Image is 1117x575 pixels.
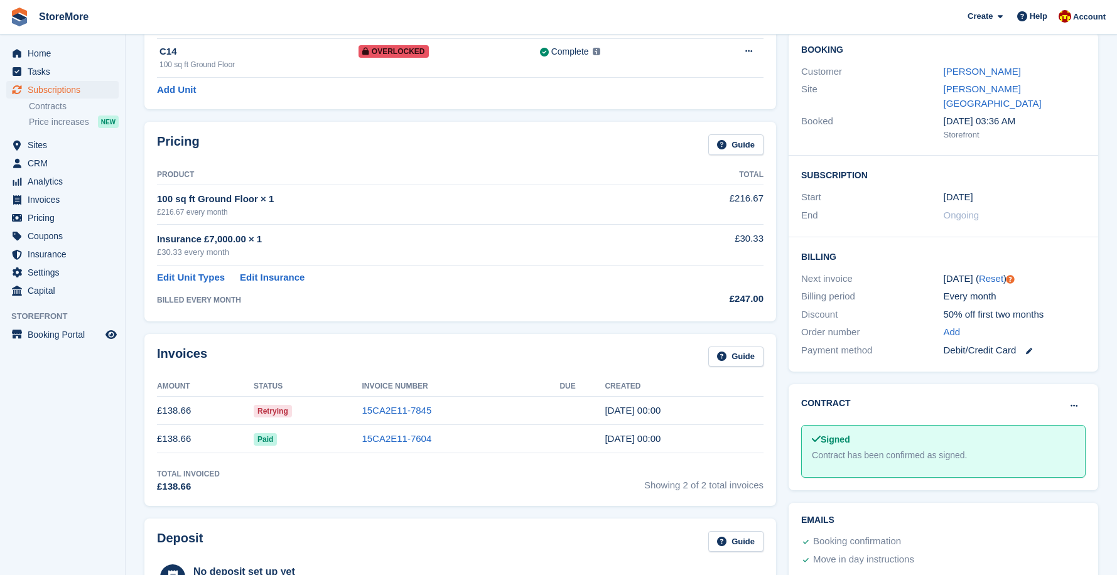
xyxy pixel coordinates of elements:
a: menu [6,173,119,190]
div: Site [801,82,943,110]
span: Analytics [28,173,103,190]
span: Booking Portal [28,326,103,343]
div: C14 [159,45,359,59]
a: menu [6,191,119,208]
span: Insurance [28,245,103,263]
div: Billing period [801,289,943,304]
h2: Invoices [157,347,207,367]
div: BILLED EVERY MONTH [157,294,650,306]
span: Overlocked [359,45,429,58]
img: Store More Team [1059,10,1071,23]
th: Product [157,165,650,185]
div: £247.00 [650,292,764,306]
div: Payment method [801,343,943,358]
td: £138.66 [157,397,254,425]
div: Start [801,190,943,205]
a: 15CA2E11-7604 [362,433,431,444]
div: Storefront [944,129,1086,141]
div: 100 sq ft Ground Floor × 1 [157,192,650,207]
th: Created [605,377,764,397]
div: Signed [812,433,1075,446]
div: Order number [801,325,943,340]
span: Subscriptions [28,81,103,99]
td: £30.33 [650,225,764,266]
th: Invoice Number [362,377,559,397]
a: Contracts [29,100,119,112]
h2: Deposit [157,531,203,552]
a: menu [6,264,119,281]
a: menu [6,136,119,154]
span: Invoices [28,191,103,208]
span: Storefront [11,310,125,323]
span: Retrying [254,405,292,417]
a: menu [6,81,119,99]
div: Customer [801,65,943,79]
a: menu [6,227,119,245]
h2: Subscription [801,168,1086,181]
td: £138.66 [157,425,254,453]
a: menu [6,63,119,80]
a: Add Unit [157,83,196,97]
a: menu [6,245,119,263]
img: stora-icon-8386f47178a22dfd0bd8f6a31ec36ba5ce8667c1dd55bd0f319d3a0aa187defe.svg [10,8,29,26]
div: Complete [551,45,589,58]
div: 50% off first two months [944,308,1086,322]
a: Preview store [104,327,119,342]
span: Sites [28,136,103,154]
div: Booking confirmation [813,534,901,549]
a: [PERSON_NAME] [944,66,1021,77]
time: 2025-07-24 23:00:43 UTC [605,433,661,444]
span: Account [1073,11,1106,23]
th: Total [650,165,764,185]
span: Price increases [29,116,89,128]
a: menu [6,45,119,62]
span: Capital [28,282,103,299]
span: Tasks [28,63,103,80]
a: menu [6,326,119,343]
a: menu [6,282,119,299]
h2: Pricing [157,134,200,155]
time: 2025-08-24 23:00:56 UTC [605,405,661,416]
div: Tooltip anchor [1005,274,1016,285]
a: [PERSON_NAME][GEOGRAPHIC_DATA] [944,83,1042,109]
div: Contract has been confirmed as signed. [812,449,1075,462]
div: £216.67 every month [157,207,650,218]
span: Settings [28,264,103,281]
div: NEW [98,116,119,128]
div: Booked [801,114,943,141]
div: £138.66 [157,480,220,494]
span: Ongoing [944,210,979,220]
span: CRM [28,154,103,172]
div: Total Invoiced [157,468,220,480]
div: Discount [801,308,943,322]
a: Reset [979,273,1003,284]
span: Home [28,45,103,62]
th: Amount [157,377,254,397]
span: Help [1030,10,1047,23]
a: 15CA2E11-7845 [362,405,431,416]
span: Create [968,10,993,23]
a: Guide [708,134,764,155]
div: Next invoice [801,272,943,286]
div: £30.33 every month [157,246,650,259]
div: Debit/Credit Card [944,343,1086,358]
h2: Booking [801,45,1086,55]
span: Paid [254,433,277,446]
a: Guide [708,347,764,367]
span: Showing 2 of 2 total invoices [644,468,764,494]
a: menu [6,154,119,172]
a: Edit Insurance [240,271,305,285]
a: Guide [708,531,764,552]
div: Move in day instructions [813,552,914,567]
h2: Emails [801,515,1086,525]
div: [DATE] ( ) [944,272,1086,286]
h2: Contract [801,397,851,410]
span: Coupons [28,227,103,245]
div: Insurance £7,000.00 × 1 [157,232,650,247]
span: Pricing [28,209,103,227]
a: Price increases NEW [29,115,119,129]
td: £216.67 [650,185,764,224]
th: Status [254,377,362,397]
a: Add [944,325,961,340]
div: End [801,208,943,223]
